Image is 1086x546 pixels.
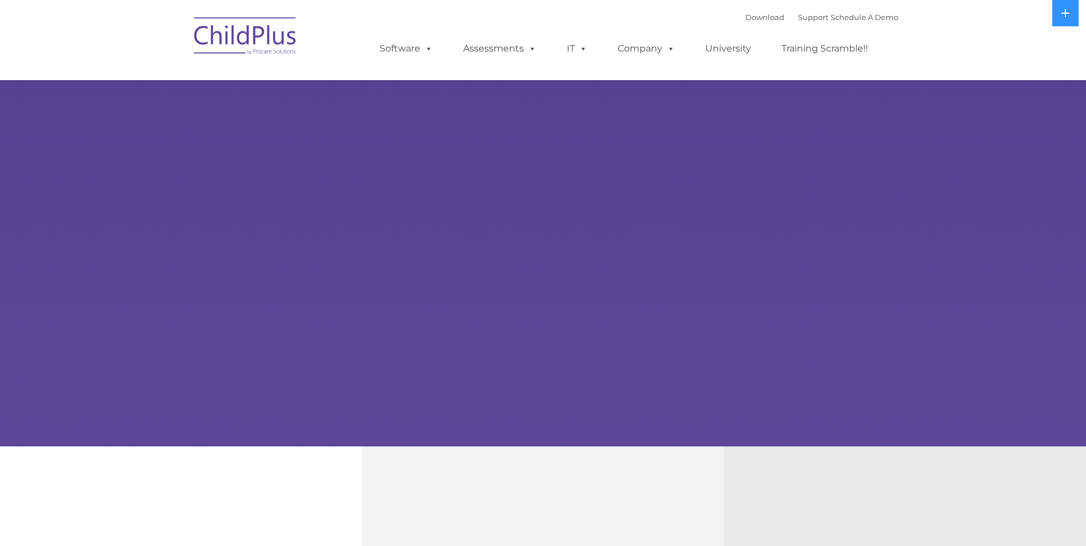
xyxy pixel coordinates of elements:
font: | [745,13,898,22]
a: IT [555,37,599,60]
a: Support [798,13,828,22]
a: Company [606,37,686,60]
a: Download [745,13,784,22]
a: Assessments [452,37,548,60]
a: Schedule A Demo [831,13,898,22]
a: Software [368,37,444,60]
a: Training Scramble!! [770,37,879,60]
a: University [694,37,763,60]
img: ChildPlus by Procare Solutions [188,9,303,66]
